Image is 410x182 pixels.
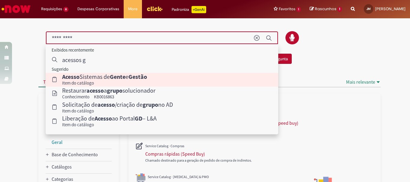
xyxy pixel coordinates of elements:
span: JM [366,7,371,11]
span: Favoritos [279,6,295,12]
a: Rascunhos [310,6,342,12]
span: 1 [337,7,342,12]
span: 8 [63,7,68,12]
span: [PERSON_NAME] [375,6,405,11]
span: 1 [297,7,301,12]
span: More [128,6,137,12]
div: Padroniza [172,6,206,13]
p: +GenAi [191,6,206,13]
span: Rascunhos [315,6,336,12]
span: Despesas Corporativas [77,6,119,12]
img: click_logo_yellow_360x200.png [146,4,163,13]
span: Requisições [41,6,62,12]
img: ServiceNow [1,3,32,15]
